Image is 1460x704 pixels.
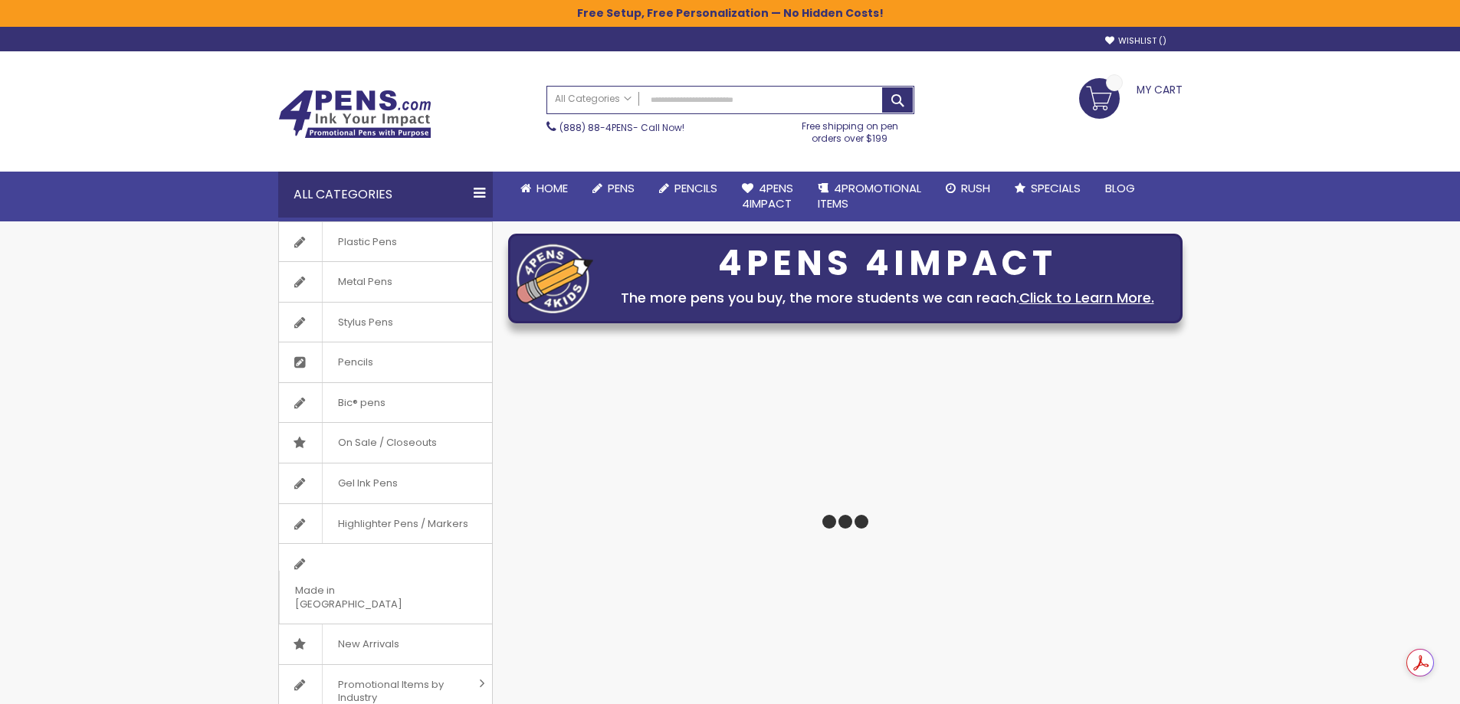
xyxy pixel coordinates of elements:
[1002,172,1093,205] a: Specials
[322,423,452,463] span: On Sale / Closeouts
[608,180,635,196] span: Pens
[322,262,408,302] span: Metal Pens
[279,624,492,664] a: New Arrivals
[322,504,484,544] span: Highlighter Pens / Markers
[322,463,413,503] span: Gel Ink Pens
[1093,172,1147,205] a: Blog
[278,90,431,139] img: 4Pens Custom Pens and Promotional Products
[742,180,793,211] span: 4Pens 4impact
[1031,180,1081,196] span: Specials
[279,504,492,544] a: Highlighter Pens / Markers
[805,172,933,221] a: 4PROMOTIONALITEMS
[279,303,492,342] a: Stylus Pens
[601,247,1174,280] div: 4PENS 4IMPACT
[322,303,408,342] span: Stylus Pens
[279,262,492,302] a: Metal Pens
[555,93,632,105] span: All Categories
[536,180,568,196] span: Home
[1105,35,1166,47] a: Wishlist
[674,180,717,196] span: Pencils
[279,383,492,423] a: Bic® pens
[279,463,492,503] a: Gel Ink Pens
[559,121,684,134] span: - Call Now!
[278,172,493,218] div: All Categories
[279,423,492,463] a: On Sale / Closeouts
[1105,180,1135,196] span: Blog
[517,244,593,313] img: four_pen_logo.png
[647,172,730,205] a: Pencils
[933,172,1002,205] a: Rush
[279,342,492,382] a: Pencils
[279,544,492,624] a: Made in [GEOGRAPHIC_DATA]
[580,172,647,205] a: Pens
[559,121,633,134] a: (888) 88-4PENS
[730,172,805,221] a: 4Pens4impact
[279,571,454,624] span: Made in [GEOGRAPHIC_DATA]
[279,222,492,262] a: Plastic Pens
[508,172,580,205] a: Home
[818,180,921,211] span: 4PROMOTIONAL ITEMS
[322,222,412,262] span: Plastic Pens
[961,180,990,196] span: Rush
[322,342,389,382] span: Pencils
[322,383,401,423] span: Bic® pens
[547,87,639,112] a: All Categories
[1019,288,1154,307] a: Click to Learn More.
[601,287,1174,309] div: The more pens you buy, the more students we can reach.
[322,624,415,664] span: New Arrivals
[786,114,914,145] div: Free shipping on pen orders over $199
